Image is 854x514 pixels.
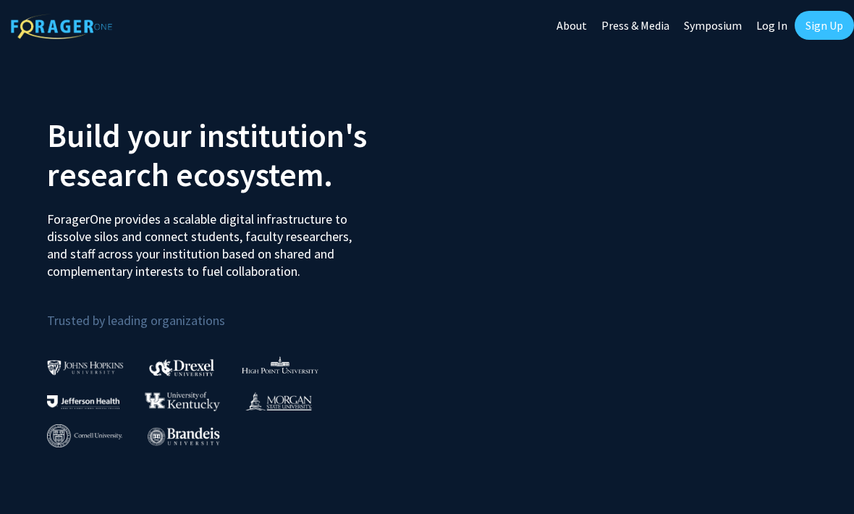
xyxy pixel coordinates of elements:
img: University of Kentucky [145,392,220,411]
img: ForagerOne Logo [11,14,112,39]
a: Sign Up [795,11,854,40]
img: Johns Hopkins University [47,360,124,375]
img: Thomas Jefferson University [47,395,119,409]
img: Drexel University [149,359,214,376]
img: High Point University [242,356,318,374]
img: Cornell University [47,424,122,448]
img: Morgan State University [245,392,312,410]
p: Trusted by leading organizations [47,292,416,332]
img: Brandeis University [148,427,220,445]
p: ForagerOne provides a scalable digital infrastructure to dissolve silos and connect students, fac... [47,200,372,280]
h2: Build your institution's research ecosystem. [47,116,416,194]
